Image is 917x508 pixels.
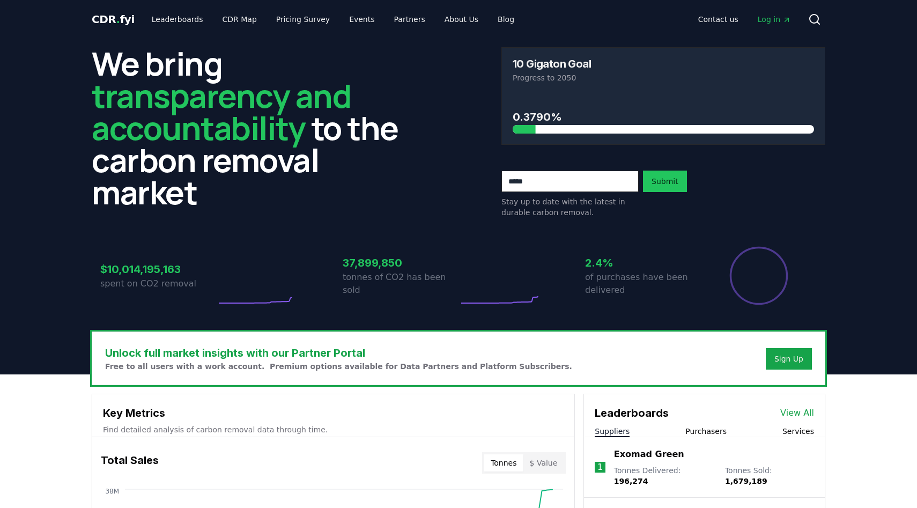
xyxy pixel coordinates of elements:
tspan: 38M [105,488,119,495]
a: Exomad Green [614,448,684,461]
a: Sign Up [774,354,803,364]
button: $ Value [523,454,564,472]
h3: $10,014,195,163 [100,261,216,277]
h3: 0.3790% [513,109,814,125]
h3: Unlock full market insights with our Partner Portal [105,345,572,361]
button: Submit [643,171,687,192]
span: 1,679,189 [725,477,767,485]
span: transparency and accountability [92,73,351,150]
button: Tonnes [484,454,523,472]
p: tonnes of CO2 has been sold [343,271,458,297]
p: Free to all users with a work account. Premium options available for Data Partners and Platform S... [105,361,572,372]
div: Percentage of sales delivered [729,246,789,306]
p: 1 [597,461,603,474]
p: Stay up to date with the latest in durable carbon removal. [501,196,639,218]
h3: Leaderboards [595,405,669,421]
a: Blog [489,10,523,29]
h2: We bring to the carbon removal market [92,47,416,208]
a: Contact us [690,10,747,29]
p: Tonnes Sold : [725,465,814,487]
button: Services [782,426,814,437]
nav: Main [690,10,800,29]
p: spent on CO2 removal [100,277,216,290]
button: Suppliers [595,426,630,437]
h3: 2.4% [585,255,701,271]
a: About Us [436,10,487,29]
a: Partners [386,10,434,29]
p: of purchases have been delivered [585,271,701,297]
a: Pricing Survey [268,10,338,29]
p: Find detailed analysis of carbon removal data through time. [103,424,564,435]
h3: 10 Gigaton Goal [513,58,591,69]
h3: Key Metrics [103,405,564,421]
a: Events [341,10,383,29]
span: CDR fyi [92,13,135,26]
span: . [116,13,120,26]
button: Sign Up [766,348,812,370]
h3: Total Sales [101,452,159,474]
h3: 37,899,850 [343,255,458,271]
span: Log in [758,14,791,25]
span: 196,274 [614,477,648,485]
a: Log in [749,10,800,29]
a: CDR Map [214,10,265,29]
p: Progress to 2050 [513,72,814,83]
a: CDR.fyi [92,12,135,27]
a: Leaderboards [143,10,212,29]
p: Tonnes Delivered : [614,465,714,487]
nav: Main [143,10,523,29]
a: View All [780,407,814,419]
button: Purchasers [685,426,727,437]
